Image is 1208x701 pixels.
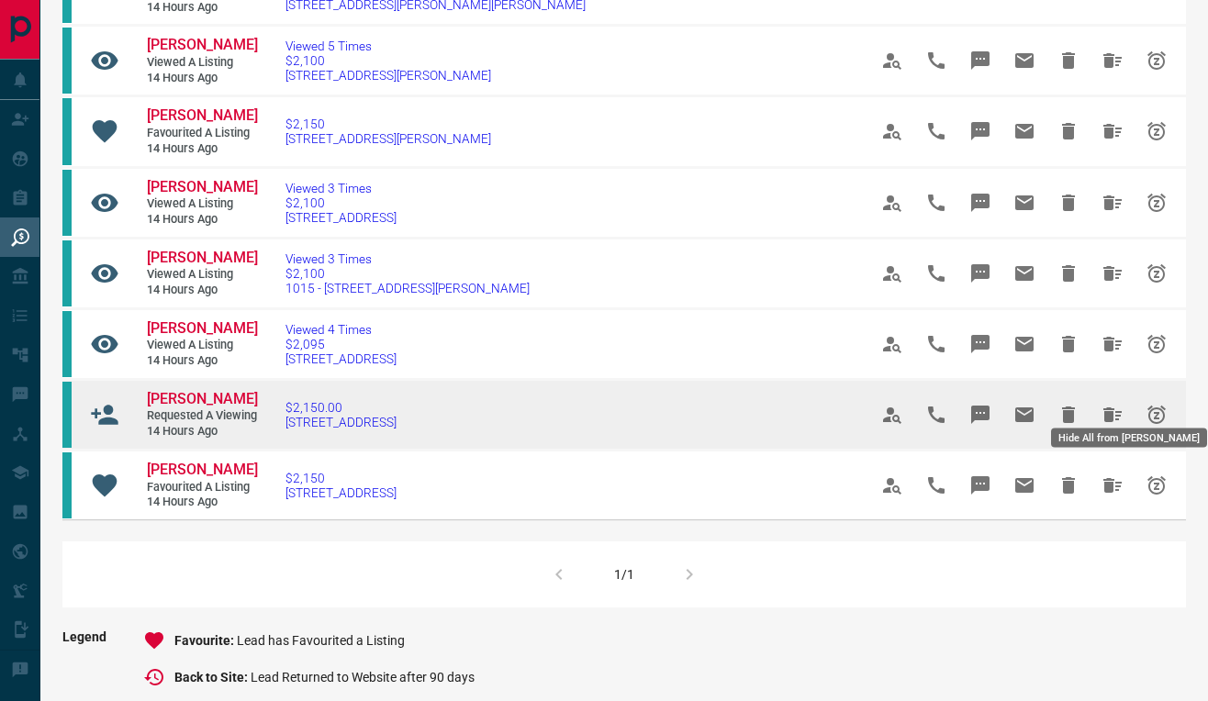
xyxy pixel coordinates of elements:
[958,251,1002,295] span: Message
[147,338,257,353] span: Viewed a Listing
[62,240,72,306] div: condos.ca
[147,178,257,197] a: [PERSON_NAME]
[914,393,958,437] span: Call
[147,495,257,510] span: 14 hours ago
[914,251,958,295] span: Call
[285,322,397,366] a: Viewed 4 Times$2,095[STREET_ADDRESS]
[147,424,257,440] span: 14 hours ago
[285,337,397,351] span: $2,095
[147,106,257,126] a: [PERSON_NAME]
[1046,251,1091,295] span: Hide
[1002,109,1046,153] span: Email
[285,117,491,146] a: $2,150[STREET_ADDRESS][PERSON_NAME]
[285,181,397,225] a: Viewed 3 Times$2,100[STREET_ADDRESS]
[1046,109,1091,153] span: Hide
[147,390,257,409] a: [PERSON_NAME]
[147,36,257,55] a: [PERSON_NAME]
[1091,181,1135,225] span: Hide All from Elise Pires
[62,452,72,518] div: condos.ca
[1135,322,1179,366] span: Snooze
[285,181,397,195] span: Viewed 3 Times
[1135,393,1179,437] span: Snooze
[285,39,491,53] span: Viewed 5 Times
[870,39,914,83] span: View Profile
[285,485,397,500] span: [STREET_ADDRESS]
[147,408,257,424] span: Requested a Viewing
[147,106,258,124] span: [PERSON_NAME]
[285,117,491,131] span: $2,150
[870,181,914,225] span: View Profile
[1135,39,1179,83] span: Snooze
[958,109,1002,153] span: Message
[147,390,258,407] span: [PERSON_NAME]
[1091,39,1135,83] span: Hide All from Elise Pires
[870,322,914,366] span: View Profile
[1051,428,1207,448] div: Hide All from [PERSON_NAME]
[870,393,914,437] span: View Profile
[147,319,257,339] a: [PERSON_NAME]
[914,109,958,153] span: Call
[1135,109,1179,153] span: Snooze
[147,126,257,141] span: Favourited a Listing
[1046,393,1091,437] span: Hide
[958,39,1002,83] span: Message
[1002,322,1046,366] span: Email
[614,567,634,582] div: 1/1
[285,281,530,295] span: 1015 - [STREET_ADDRESS][PERSON_NAME]
[1091,322,1135,366] span: Hide All from Elise Pires
[62,311,72,377] div: condos.ca
[147,267,257,283] span: Viewed a Listing
[251,670,475,684] span: Lead Returned to Website after 90 days
[147,480,257,495] span: Favourited a Listing
[1046,181,1091,225] span: Hide
[285,400,397,429] a: $2,150.00[STREET_ADDRESS]
[285,53,491,68] span: $2,100
[147,196,257,212] span: Viewed a Listing
[62,98,72,164] div: condos.ca
[285,251,530,295] a: Viewed 3 Times$2,1001015 - [STREET_ADDRESS][PERSON_NAME]
[285,400,397,415] span: $2,150.00
[147,283,257,298] span: 14 hours ago
[1135,181,1179,225] span: Snooze
[285,322,397,337] span: Viewed 4 Times
[285,471,397,485] span: $2,150
[237,633,405,648] span: Lead has Favourited a Listing
[958,181,1002,225] span: Message
[1135,251,1179,295] span: Snooze
[1046,463,1091,507] span: Hide
[147,461,258,478] span: [PERSON_NAME]
[285,131,491,146] span: [STREET_ADDRESS][PERSON_NAME]
[147,319,258,337] span: [PERSON_NAME]
[147,36,258,53] span: [PERSON_NAME]
[958,322,1002,366] span: Message
[870,463,914,507] span: View Profile
[285,351,397,366] span: [STREET_ADDRESS]
[958,463,1002,507] span: Message
[958,393,1002,437] span: Message
[285,210,397,225] span: [STREET_ADDRESS]
[914,322,958,366] span: Call
[914,463,958,507] span: Call
[147,212,257,228] span: 14 hours ago
[1002,39,1046,83] span: Email
[147,461,257,480] a: [PERSON_NAME]
[174,633,237,648] span: Favourite
[1046,322,1091,366] span: Hide
[174,670,251,684] span: Back to Site
[1002,181,1046,225] span: Email
[62,28,72,94] div: condos.ca
[1091,251,1135,295] span: Hide All from Elise Pires
[1002,393,1046,437] span: Email
[285,39,491,83] a: Viewed 5 Times$2,100[STREET_ADDRESS][PERSON_NAME]
[62,170,72,236] div: condos.ca
[285,471,397,500] a: $2,150[STREET_ADDRESS]
[285,68,491,83] span: [STREET_ADDRESS][PERSON_NAME]
[147,249,257,268] a: [PERSON_NAME]
[62,382,72,448] div: condos.ca
[285,266,530,281] span: $2,100
[285,415,397,429] span: [STREET_ADDRESS]
[870,251,914,295] span: View Profile
[1046,39,1091,83] span: Hide
[1091,393,1135,437] span: Hide All from Elise Pires
[147,178,258,195] span: [PERSON_NAME]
